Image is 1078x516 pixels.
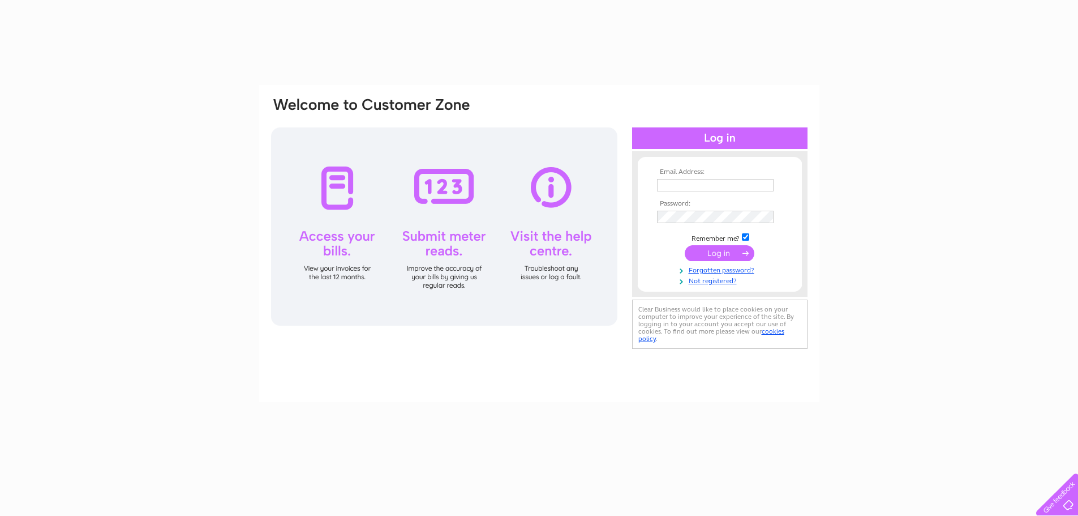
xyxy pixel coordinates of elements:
th: Email Address: [654,168,785,176]
td: Remember me? [654,232,785,243]
a: Not registered? [657,275,785,285]
div: Clear Business would like to place cookies on your computer to improve your experience of the sit... [632,300,808,349]
th: Password: [654,200,785,208]
a: Forgotten password? [657,264,785,275]
input: Submit [685,245,754,261]
a: cookies policy [638,327,784,343]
